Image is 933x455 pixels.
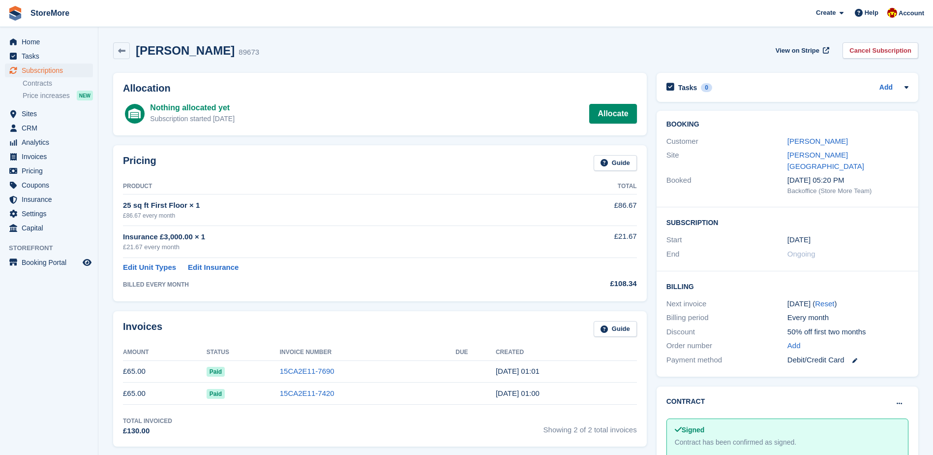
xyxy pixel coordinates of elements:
div: 50% off first two months [787,326,908,338]
span: Sites [22,107,81,121]
a: menu [5,49,93,63]
div: Nothing allocated yet [150,102,235,114]
th: Total [541,179,637,195]
div: End [666,249,787,260]
span: Paid [207,367,225,377]
a: Allocate [589,104,636,124]
span: Ongoing [787,250,815,258]
a: StoreMore [27,5,73,21]
a: [PERSON_NAME][GEOGRAPHIC_DATA] [787,151,864,170]
span: Price increases [23,91,70,100]
a: menu [5,135,93,149]
a: menu [5,178,93,192]
a: Guide [594,321,637,337]
a: Guide [594,155,637,171]
span: View on Stripe [776,46,819,56]
span: Account [899,8,924,18]
span: CRM [22,121,81,135]
h2: [PERSON_NAME] [136,44,235,57]
span: Settings [22,207,81,221]
div: Backoffice (Store More Team) [787,186,908,196]
span: Booking Portal [22,256,81,269]
h2: Invoices [123,321,162,337]
div: BILLED EVERY MONTH [123,280,541,289]
td: £65.00 [123,383,207,405]
a: Add [787,340,801,352]
th: Created [496,345,637,360]
a: Price increases NEW [23,90,93,101]
a: Reset [815,299,834,308]
div: £21.67 every month [123,242,541,252]
a: menu [5,107,93,121]
img: stora-icon-8386f47178a22dfd0bd8f6a31ec36ba5ce8667c1dd55bd0f319d3a0aa187defe.svg [8,6,23,21]
a: Edit Insurance [188,262,239,273]
span: Create [816,8,836,18]
a: 15CA2E11-7420 [280,389,334,397]
div: Site [666,150,787,172]
span: Coupons [22,178,81,192]
span: Tasks [22,49,81,63]
div: Total Invoiced [123,417,172,425]
time: 2025-07-03 00:00:00 UTC [787,234,811,246]
a: Edit Unit Types [123,262,176,273]
a: [PERSON_NAME] [787,137,848,145]
a: Preview store [81,257,93,268]
span: Help [865,8,878,18]
time: 2025-07-03 00:00:41 UTC [496,389,540,397]
time: 2025-08-03 00:01:10 UTC [496,367,540,375]
td: £21.67 [541,226,637,258]
span: Pricing [22,164,81,178]
span: Storefront [9,243,98,253]
div: 0 [701,83,712,92]
a: menu [5,207,93,221]
a: menu [5,64,93,77]
span: Subscriptions [22,64,81,77]
h2: Subscription [666,217,908,227]
td: £86.67 [541,195,637,226]
td: £65.00 [123,360,207,383]
span: Capital [22,221,81,235]
div: Customer [666,136,787,147]
span: Paid [207,389,225,399]
div: Signed [675,425,900,435]
h2: Booking [666,121,908,129]
h2: Billing [666,281,908,291]
div: NEW [77,91,93,100]
h2: Tasks [678,83,697,92]
a: menu [5,193,93,206]
div: Billing period [666,312,787,324]
span: Invoices [22,150,81,163]
div: £130.00 [123,425,172,437]
div: £86.67 every month [123,211,541,220]
th: Status [207,345,280,360]
h2: Allocation [123,83,637,94]
div: Order number [666,340,787,352]
span: Home [22,35,81,49]
div: [DATE] ( ) [787,298,908,310]
img: Store More Team [887,8,897,18]
span: Analytics [22,135,81,149]
th: Product [123,179,541,195]
a: menu [5,121,93,135]
h2: Pricing [123,155,156,171]
div: Debit/Credit Card [787,355,908,366]
a: Add [879,82,893,94]
div: Insurance £3,000.00 × 1 [123,231,541,243]
a: menu [5,150,93,163]
div: [DATE] 05:20 PM [787,175,908,186]
a: menu [5,221,93,235]
div: Payment method [666,355,787,366]
a: menu [5,256,93,269]
div: 25 sq ft First Floor × 1 [123,200,541,211]
div: Booked [666,175,787,195]
div: Subscription started [DATE] [150,114,235,124]
a: menu [5,35,93,49]
h2: Contract [666,396,705,407]
div: Contract has been confirmed as signed. [675,437,900,448]
th: Amount [123,345,207,360]
span: Insurance [22,193,81,206]
div: Every month [787,312,908,324]
div: Discount [666,326,787,338]
a: View on Stripe [772,42,831,59]
a: 15CA2E11-7690 [280,367,334,375]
